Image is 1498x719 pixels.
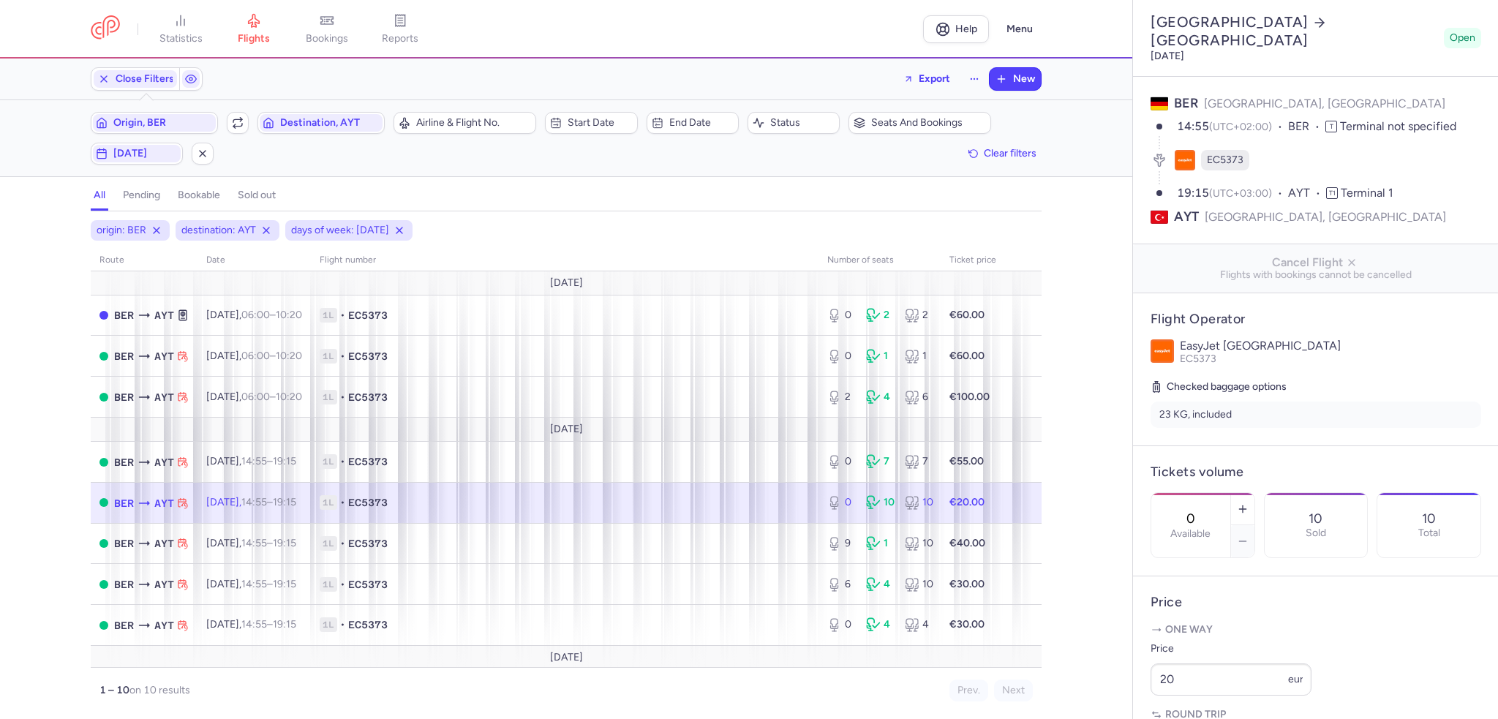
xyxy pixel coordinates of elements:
[114,307,134,323] span: Berlin Brandenburg Airport, Berlin, Germany
[340,454,345,469] span: •
[114,454,134,470] span: BER
[1207,153,1243,167] span: EC5373
[416,117,531,129] span: Airline & Flight No.
[905,349,932,364] div: 1
[348,390,388,404] span: EC5373
[320,349,337,364] span: 1L
[280,117,380,129] span: Destination, AYT
[241,618,267,630] time: 14:55
[1450,31,1475,45] span: Open
[949,578,985,590] strong: €30.00
[1151,464,1481,481] h4: Tickets volume
[99,684,129,696] strong: 1 – 10
[1151,622,1481,637] p: One way
[320,390,337,404] span: 1L
[1180,339,1481,353] p: EasyJet [GEOGRAPHIC_DATA]
[348,349,388,364] span: EC5373
[866,536,893,551] div: 1
[1177,186,1209,200] time: 19:15
[154,348,174,364] span: Antalya, Antalya, Turkey
[114,348,134,364] span: Berlin Brandenburg Airport, Berlin, Germany
[291,223,389,238] span: days of week: [DATE]
[340,577,345,592] span: •
[1288,673,1303,685] span: eur
[1174,208,1199,226] span: AYT
[866,577,893,592] div: 4
[113,148,178,159] span: [DATE]
[550,424,583,435] span: [DATE]
[1175,150,1195,170] figure: EC airline logo
[827,390,854,404] div: 2
[348,617,388,632] span: EC5373
[206,455,296,467] span: [DATE],
[273,455,296,467] time: 19:15
[99,458,108,467] span: OPEN
[340,390,345,404] span: •
[99,498,108,507] span: OPEN
[114,495,134,511] span: Berlin Brandenburg Airport, Berlin, Germany
[949,537,985,549] strong: €40.00
[1180,353,1216,365] span: EC5373
[348,454,388,469] span: EC5373
[348,308,388,323] span: EC5373
[206,537,296,549] span: [DATE],
[1013,73,1035,85] span: New
[905,495,932,510] div: 10
[181,223,256,238] span: destination: AYT
[994,680,1033,701] button: Next
[340,349,345,364] span: •
[348,536,388,551] span: EC5373
[1151,13,1438,50] h2: [GEOGRAPHIC_DATA] [GEOGRAPHIC_DATA]
[197,249,311,271] th: date
[848,112,991,134] button: Seats and bookings
[1340,119,1456,133] span: Terminal not specified
[949,391,990,403] strong: €100.00
[241,350,270,362] time: 06:00
[97,223,146,238] span: origin: BER
[1306,527,1326,539] p: Sold
[340,495,345,510] span: •
[827,617,854,632] div: 0
[1341,186,1393,200] span: Terminal 1
[114,389,134,405] span: Berlin Brandenburg Airport, Berlin, Germany
[129,684,190,696] span: on 10 results
[905,577,932,592] div: 10
[206,618,296,630] span: [DATE],
[827,454,854,469] div: 0
[241,578,296,590] span: –
[866,617,893,632] div: 4
[99,621,108,630] span: OPEN
[123,189,160,202] h4: pending
[154,576,174,592] span: Antalya, Antalya, Turkey
[1422,511,1436,526] p: 10
[241,455,267,467] time: 14:55
[382,32,418,45] span: reports
[154,535,174,552] span: AYT
[1151,50,1184,62] time: [DATE]
[241,496,267,508] time: 14:55
[1418,527,1440,539] p: Total
[1151,402,1481,428] li: 23 KG, included
[94,189,105,202] h4: all
[99,393,108,402] span: OPEN
[770,117,835,129] span: Status
[320,454,337,469] span: 1L
[91,68,179,90] button: Close Filters
[290,13,364,45] a: bookings
[550,277,583,289] span: [DATE]
[866,495,893,510] div: 10
[1151,640,1311,658] label: Price
[241,496,296,508] span: –
[306,32,348,45] span: bookings
[154,307,174,323] span: Antalya, Antalya, Turkey
[206,578,296,590] span: [DATE],
[647,112,739,134] button: End date
[206,350,302,362] span: [DATE],
[1145,269,1487,281] span: Flights with bookings cannot be cancelled
[154,389,174,405] span: Antalya, Antalya, Turkey
[949,455,984,467] strong: €55.00
[241,391,302,403] span: –
[340,308,345,323] span: •
[949,350,985,362] strong: €60.00
[827,536,854,551] div: 9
